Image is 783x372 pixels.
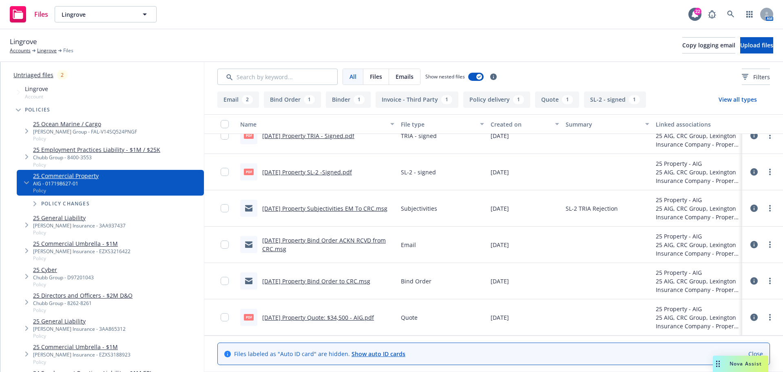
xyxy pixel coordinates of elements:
input: Search by keyword... [217,69,338,85]
button: Upload files [740,37,773,53]
div: Chubb Group - 8400-3553 [33,154,160,161]
div: 22 [694,8,701,15]
span: Policy [33,135,137,142]
div: Linked associations [656,120,739,129]
button: Lingrove [55,6,157,22]
button: Binder [326,91,371,108]
span: Copy logging email [682,41,735,49]
span: Files [34,11,48,18]
a: [DATE] Property Subjectivities EM To CRC.msg [262,205,387,212]
button: Bind Order [264,91,321,108]
span: TRIA - signed [401,131,437,140]
a: more [765,276,775,286]
a: Switch app [741,6,758,22]
div: 1 [629,95,640,104]
a: more [765,131,775,140]
div: Summary [566,120,640,129]
a: Search [723,6,739,22]
div: 1 [354,95,365,104]
span: Policy [33,281,94,288]
span: Policies [25,107,51,112]
button: Invoice - Third Party [376,91,458,108]
span: Policy changes [41,201,90,206]
span: Policy [33,229,126,236]
input: Toggle Row Selected [221,277,229,285]
span: Policy [33,332,126,339]
a: [DATE] Property SL-2 -Signed.pdf [262,168,352,176]
div: Created on [491,120,550,129]
a: 25 Commercial Umbrella - $1M [33,343,130,351]
a: 25 Directors and Officers - $2M D&O [33,291,133,300]
a: 25 General Liability [33,317,126,325]
span: Subjectivities [401,204,437,213]
a: 25 Employment Practices Liability - $1M / $25K [33,145,160,154]
div: 25 AIG, CRC Group, Lexington Insurance Company - Property - AIG [656,313,739,330]
a: Show auto ID cards [352,350,405,358]
a: Accounts [10,47,31,54]
span: [DATE] [491,168,509,176]
input: Toggle Row Selected [221,168,229,176]
span: Lingrove [25,85,48,93]
input: Toggle Row Selected [221,241,229,249]
span: Policy [33,255,130,262]
div: 2 [57,70,68,80]
button: Linked associations [652,114,742,134]
div: 1 [562,95,573,104]
button: Copy logging email [682,37,735,53]
a: 25 Ocean Marine / Cargo [33,120,137,128]
span: Files [370,72,382,81]
a: Files [7,3,51,26]
div: [PERSON_NAME] Insurance - EZXS3188923 [33,351,130,358]
span: Lingrove [62,10,132,19]
span: [DATE] [491,241,509,249]
div: [PERSON_NAME] Group - FAL-V14SQ524PNGF [33,128,137,135]
input: Toggle Row Selected [221,313,229,321]
div: 25 AIG, CRC Group, Lexington Insurance Company - Property - AIG [656,204,739,221]
span: [DATE] [491,277,509,285]
div: 25 Property - AIG [656,232,739,241]
button: Name [237,114,398,134]
button: Created on [487,114,562,134]
a: Close [748,350,763,358]
button: SL-2 - signed [584,91,646,108]
div: 1 [441,95,452,104]
button: Nova Assist [713,356,768,372]
div: 25 Property - AIG [656,159,739,168]
a: more [765,312,775,322]
span: Bind Order [401,277,431,285]
div: 25 AIG, CRC Group, Lexington Insurance Company - Property - AIG [656,241,739,258]
a: more [765,167,775,177]
div: [PERSON_NAME] Insurance - 3AA865312 [33,325,126,332]
div: Name [240,120,385,129]
div: File type [401,120,475,129]
span: Upload files [740,41,773,49]
div: 25 AIG, CRC Group, Lexington Insurance Company - Property - AIG [656,131,739,149]
a: 25 Commercial Umbrella - $1M [33,239,130,248]
div: [PERSON_NAME] Insurance - 3AA937437 [33,222,126,229]
div: 25 Property - AIG [656,196,739,204]
span: All [349,72,356,81]
div: 1 [304,95,315,104]
span: SL-2 TRIA Rejection [566,204,618,213]
span: SL-2 - signed [401,168,436,176]
a: [DATE] Property Quote: $34,500 - AIG.pdf [262,314,374,321]
a: Untriaged files [13,71,53,79]
div: Chubb Group - D97201043 [33,274,94,281]
div: 25 Property - AIG [656,268,739,277]
div: Chubb Group - 8262-8261 [33,300,133,307]
span: Policy [33,307,133,314]
span: pdf [244,132,254,138]
div: 1 [513,95,524,104]
span: Policy [33,359,130,365]
input: Select all [221,120,229,128]
span: Show nested files [425,73,465,80]
a: more [765,240,775,249]
div: 25 AIG, CRC Group, Lexington Insurance Company - Property - AIG [656,277,739,294]
a: Report a Bug [704,6,720,22]
a: 25 Cyber [33,265,94,274]
span: Lingrove [10,36,37,47]
span: pdf [244,169,254,175]
span: Policy [33,187,99,194]
a: Lingrove [37,47,57,54]
span: Account [25,93,48,100]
